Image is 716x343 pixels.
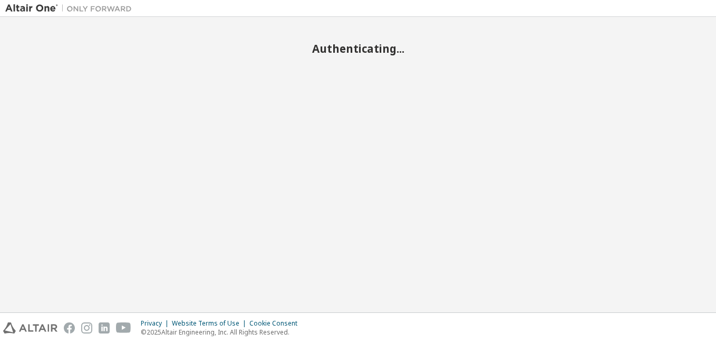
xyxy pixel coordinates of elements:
img: facebook.svg [64,322,75,334]
img: linkedin.svg [99,322,110,334]
div: Cookie Consent [249,319,304,328]
img: youtube.svg [116,322,131,334]
img: Altair One [5,3,137,14]
div: Privacy [141,319,172,328]
img: altair_logo.svg [3,322,57,334]
h2: Authenticating... [5,42,711,55]
img: instagram.svg [81,322,92,334]
p: © 2025 Altair Engineering, Inc. All Rights Reserved. [141,328,304,337]
div: Website Terms of Use [172,319,249,328]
